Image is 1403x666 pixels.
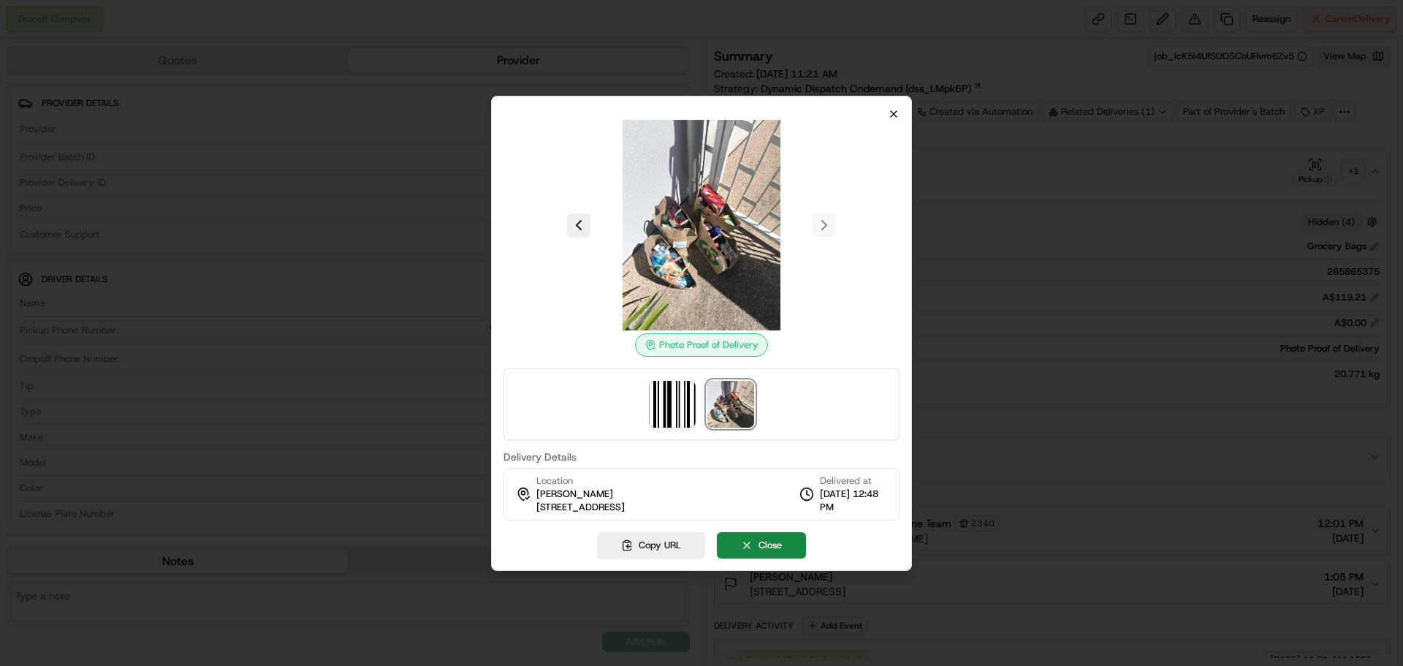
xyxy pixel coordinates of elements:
span: Location [536,474,573,488]
button: Close [717,532,806,559]
span: Delivered at [820,474,887,488]
button: Copy URL [597,532,705,559]
div: Photo Proof of Delivery [635,333,768,357]
img: photo_proof_of_delivery image [707,381,754,428]
span: [STREET_ADDRESS] [536,501,625,514]
img: barcode_scan_on_pickup image [649,381,696,428]
span: [DATE] 12:48 PM [820,488,887,514]
span: [PERSON_NAME] [536,488,613,501]
img: photo_proof_of_delivery image [596,120,807,330]
label: Delivery Details [503,452,900,462]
